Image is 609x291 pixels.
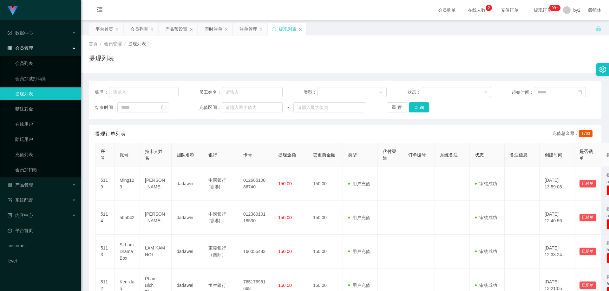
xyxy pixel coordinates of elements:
[203,167,238,201] td: 中國銀行 (香港)
[172,235,203,269] td: dadawei
[89,54,114,63] h1: 提现列表
[272,27,276,31] i: 图标: sync
[177,152,194,157] span: 团队名称
[8,213,33,218] span: 内容中心
[95,201,115,235] td: 5114
[8,46,12,50] i: 图标: table
[161,105,166,110] i: 图标: calendar
[8,182,33,187] span: 产品管理
[475,283,497,288] span: 审核成功
[293,102,366,112] input: 请输入最大值为
[313,152,335,157] span: 变更前金额
[512,89,534,96] span: 起始时间：
[279,23,297,35] div: 提现列表
[540,201,574,235] td: [DATE] 12:40:56
[203,201,238,235] td: 中國銀行 (香港)
[89,41,98,46] span: 首页
[208,152,217,157] span: 银行
[408,89,422,96] span: 状态：
[95,104,117,111] span: 结束时间：
[259,28,263,31] i: 图标: close
[465,8,489,12] span: 在线人数
[348,215,370,220] span: 用户充值
[8,6,18,15] img: logo.9652507e.png
[486,5,492,11] sup: 2
[283,104,293,111] span: ~
[115,235,140,269] td: SLLamDramaBox
[278,215,292,220] span: 150.00
[222,87,283,97] input: 请输入
[308,235,343,269] td: 150.00
[8,239,76,252] a: customer
[101,149,105,161] span: 序号
[588,8,593,12] i: 图标: global
[95,130,126,138] span: 提现订单列表
[145,149,163,161] span: 持卡人姓名
[387,102,407,112] button: 重 置
[8,224,76,237] a: 图标: dashboard平台首页
[15,87,76,100] a: 提现列表
[483,90,487,95] i: 图标: down
[599,66,606,73] i: 图标: setting
[475,215,497,220] span: 审核成功
[128,41,146,46] span: 提现列表
[579,130,593,137] span: 1700
[488,5,490,11] p: 2
[95,89,109,96] span: 账号：
[95,235,115,269] td: 5113
[540,235,574,269] td: [DATE] 12:33:24
[383,149,396,161] span: 代付渠道
[140,201,172,235] td: [PERSON_NAME]
[580,149,593,161] span: 是否锁单
[580,282,596,289] button: 已锁单
[109,87,179,97] input: 请输入
[475,181,497,186] span: 审核成功
[580,180,596,187] button: 已锁单
[298,28,302,31] i: 图标: close
[203,235,238,269] td: 東莞銀行（国际）
[238,201,273,235] td: 01238910118530
[596,26,601,31] i: 图标: unlock
[150,28,154,31] i: 图标: close
[8,46,33,51] span: 会员管理
[120,152,128,157] span: 账号
[8,30,33,35] span: 数据中心
[124,41,126,46] span: /
[8,213,12,218] i: 图标: profile
[531,8,555,12] span: 提现订单
[409,102,429,112] button: 查 询
[115,201,140,235] td: a05042
[475,152,484,157] span: 状态
[199,104,221,111] span: 充值区间：
[189,28,193,31] i: 图标: close
[115,167,140,201] td: Ming123
[165,23,187,35] div: 产品预设置
[348,283,370,288] span: 用户充值
[238,235,273,269] td: 166055483
[8,255,76,267] a: level
[8,31,12,35] i: 图标: check-circle-o
[15,72,76,85] a: 会员加减打码量
[348,249,370,254] span: 用户充值
[15,163,76,176] a: 会员加扣款
[348,181,370,186] span: 用户充值
[172,201,203,235] td: dadawei
[348,152,357,157] span: 类型
[549,5,560,11] sup: 334
[172,167,203,201] td: dadawei
[379,90,383,95] i: 图标: down
[15,103,76,115] a: 赠送彩金
[100,41,101,46] span: /
[199,89,221,96] span: 员工姓名：
[475,249,497,254] span: 审核成功
[15,148,76,161] a: 充值列表
[308,167,343,201] td: 150.00
[278,283,292,288] span: 150.00
[440,152,458,157] span: 系统备注
[510,152,527,157] span: 备注信息
[15,133,76,146] a: 陪玩用户
[498,8,522,12] span: 充值订单
[224,28,228,31] i: 图标: close
[278,152,296,157] span: 提现金额
[580,214,596,221] button: 已锁单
